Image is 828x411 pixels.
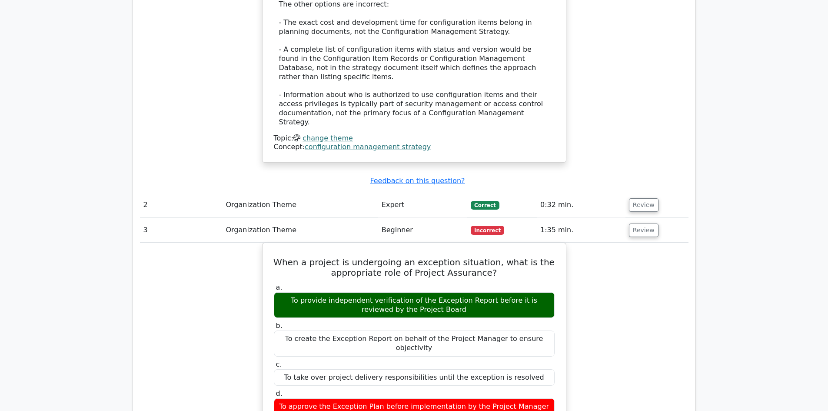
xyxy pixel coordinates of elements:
a: Feedback on this question? [370,177,465,185]
div: Concept: [274,143,555,152]
a: configuration management strategy [305,143,431,151]
div: To take over project delivery responsibilities until the exception is resolved [274,369,555,386]
span: c. [276,360,282,368]
span: b. [276,321,283,330]
td: 1:35 min. [537,218,625,243]
div: To create the Exception Report on behalf of the Project Manager to ensure objectivity [274,331,555,357]
td: Expert [378,193,467,217]
td: 0:32 min. [537,193,625,217]
span: a. [276,283,283,291]
span: Incorrect [471,226,504,234]
span: Correct [471,201,499,210]
td: Organization Theme [222,193,378,217]
td: 3 [140,218,223,243]
h5: When a project is undergoing an exception situation, what is the appropriate role of Project Assu... [273,257,555,278]
span: d. [276,389,283,398]
button: Review [629,224,658,237]
a: change theme [303,134,353,142]
div: Topic: [274,134,555,143]
button: Review [629,198,658,212]
td: Beginner [378,218,467,243]
div: To provide independent verification of the Exception Report before it is reviewed by the Project ... [274,292,555,318]
td: 2 [140,193,223,217]
td: Organization Theme [222,218,378,243]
